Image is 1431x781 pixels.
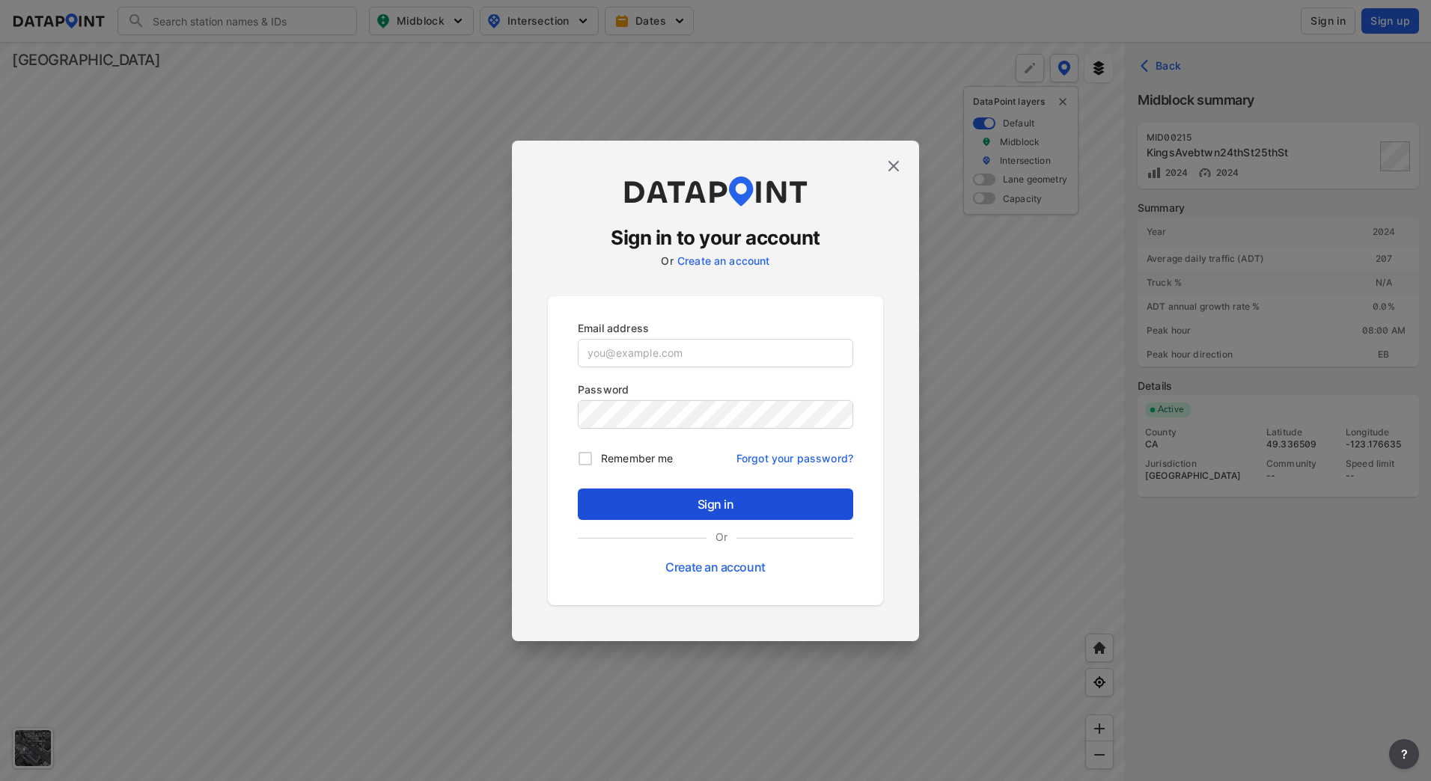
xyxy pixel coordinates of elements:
[885,157,903,175] img: close.efbf2170.svg
[1389,739,1419,769] button: more
[578,488,853,520] button: Sign in
[578,320,853,336] p: Email address
[665,560,765,575] a: Create an account
[579,340,852,367] input: you@example.com
[622,177,809,206] img: dataPointLogo.9353c09d.svg
[707,529,736,545] label: Or
[590,495,841,513] span: Sign in
[661,254,673,267] label: Or
[548,224,883,251] h3: Sign in to your account
[1398,745,1410,763] span: ?
[578,382,853,397] p: Password
[677,254,770,267] a: Create an account
[601,450,673,466] span: Remember me
[736,443,853,466] a: Forgot your password?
